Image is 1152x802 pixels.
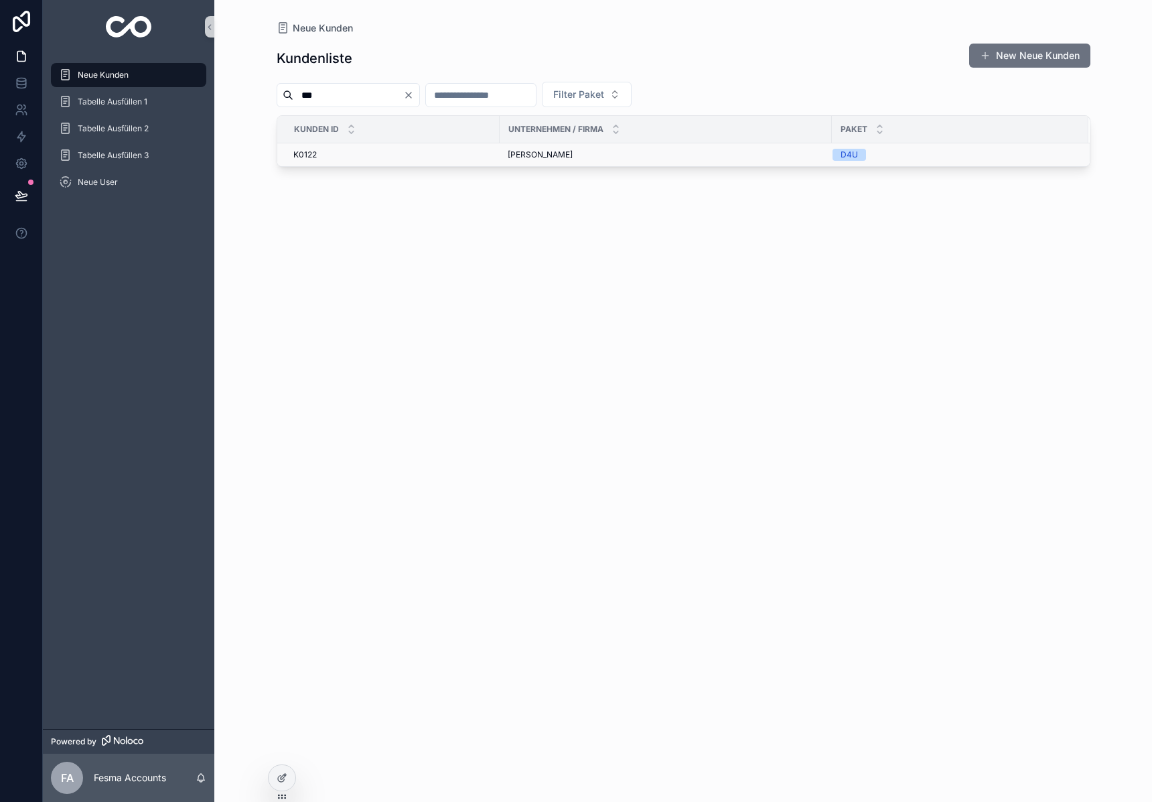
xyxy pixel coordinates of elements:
[553,88,604,101] span: Filter Paket
[51,90,206,114] a: Tabelle Ausfüllen 1
[508,149,573,160] span: [PERSON_NAME]
[277,49,352,68] h1: Kundenliste
[51,736,96,747] span: Powered by
[51,143,206,168] a: Tabelle Ausfüllen 3
[841,149,858,161] div: D4U
[51,63,206,87] a: Neue Kunden
[51,117,206,141] a: Tabelle Ausfüllen 2
[841,124,867,135] span: Paket
[969,44,1090,68] button: New Neue Kunden
[508,149,824,160] a: [PERSON_NAME]
[78,123,149,134] span: Tabelle Ausfüllen 2
[78,150,149,161] span: Tabelle Ausfüllen 3
[508,124,603,135] span: Unternehmen / Firma
[61,770,74,786] span: FA
[293,149,317,160] span: K0122
[403,90,419,101] button: Clear
[43,54,214,212] div: scrollable content
[106,16,152,38] img: App logo
[78,70,129,80] span: Neue Kunden
[43,729,214,754] a: Powered by
[78,177,118,188] span: Neue User
[542,82,632,107] button: Select Button
[94,771,166,785] p: Fesma Accounts
[277,21,353,35] a: Neue Kunden
[293,21,353,35] span: Neue Kunden
[293,149,492,160] a: K0122
[833,149,1072,161] a: D4U
[51,170,206,194] a: Neue User
[294,124,339,135] span: Kunden ID
[78,96,147,107] span: Tabelle Ausfüllen 1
